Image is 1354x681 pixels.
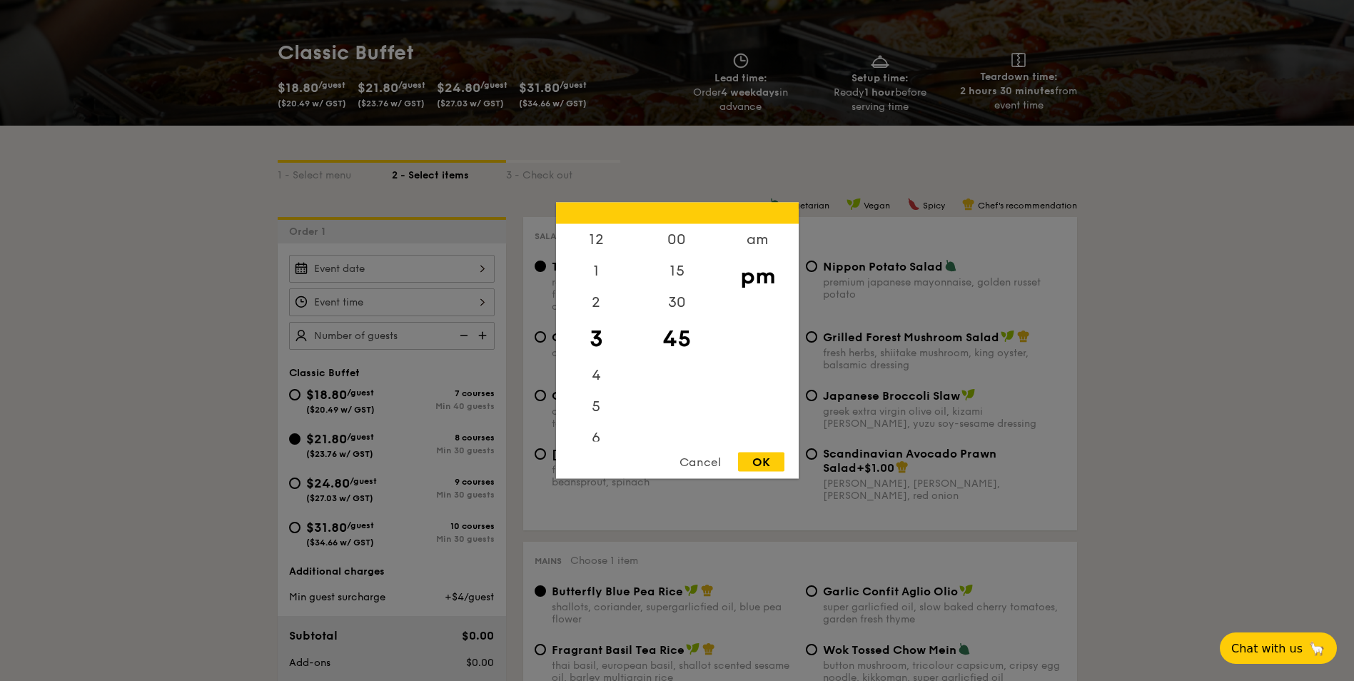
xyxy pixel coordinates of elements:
div: 12 [556,224,637,256]
div: 4 [556,360,637,391]
div: 3 [556,318,637,360]
div: 2 [556,287,637,318]
div: 5 [556,391,637,423]
div: 30 [637,287,717,318]
div: 6 [556,423,637,454]
button: Chat with us🦙 [1220,632,1337,664]
span: 🦙 [1308,640,1325,657]
div: pm [717,256,798,297]
div: OK [738,453,784,472]
div: 45 [637,318,717,360]
span: Chat with us [1231,642,1303,655]
div: 15 [637,256,717,287]
div: 1 [556,256,637,287]
div: am [717,224,798,256]
div: 00 [637,224,717,256]
div: Cancel [665,453,735,472]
